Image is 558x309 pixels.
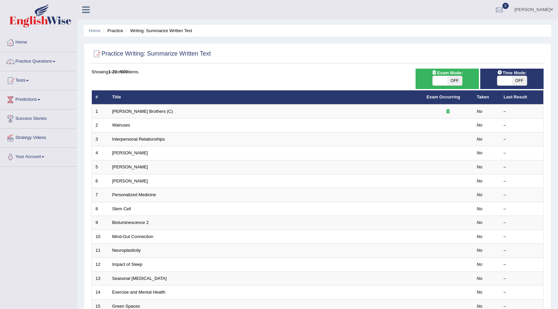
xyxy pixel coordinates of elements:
[91,69,544,75] div: Showing of items.
[477,123,483,128] em: No
[504,178,540,184] div: –
[477,234,483,239] em: No
[108,69,117,74] b: 1-20
[477,192,483,197] em: No
[92,119,109,133] td: 2
[504,234,540,240] div: –
[92,160,109,174] td: 5
[504,206,540,212] div: –
[112,206,131,211] a: Stem Cell
[92,257,109,272] td: 12
[500,90,544,104] th: Last Result
[477,109,483,114] em: No
[92,216,109,230] td: 9
[112,276,167,281] a: Seasonal [MEDICAL_DATA]
[477,137,483,142] em: No
[504,164,540,170] div: –
[477,164,483,169] em: No
[504,108,540,115] div: –
[502,3,509,9] span: 0
[112,150,148,155] a: [PERSON_NAME]
[112,137,165,142] a: Interpersonal Relationships
[504,122,540,129] div: –
[0,90,77,107] a: Predictions
[477,178,483,183] em: No
[0,33,77,50] a: Home
[92,272,109,286] td: 13
[109,90,423,104] th: Title
[92,244,109,258] td: 11
[427,108,470,115] div: Exam occurring question
[477,248,483,253] em: No
[112,262,142,267] a: Impact of Sleep
[124,27,192,34] li: Writing: Summarize Written Text
[112,109,173,114] a: [PERSON_NAME] Brothers (C)
[477,220,483,225] em: No
[92,146,109,160] td: 4
[92,202,109,216] td: 8
[0,71,77,88] a: Tests
[91,49,211,59] h2: Practice Writing: Summarize Written Text
[504,150,540,156] div: –
[504,247,540,254] div: –
[427,94,460,99] a: Exam Occurring
[112,164,148,169] a: [PERSON_NAME]
[92,230,109,244] td: 10
[477,150,483,155] em: No
[112,192,156,197] a: Personalized Medicine
[0,129,77,145] a: Strategy Videos
[504,289,540,296] div: –
[495,69,530,76] span: Time Mode:
[0,52,77,69] a: Practice Questions
[447,76,462,85] span: OFF
[504,136,540,143] div: –
[477,304,483,309] em: No
[112,178,148,183] a: [PERSON_NAME]
[477,206,483,211] em: No
[89,28,101,33] a: Home
[473,90,500,104] th: Taken
[112,290,166,295] a: Exercise and Mental Health
[0,148,77,164] a: Your Account
[477,276,483,281] em: No
[112,234,153,239] a: Mind-Gut Connection
[92,104,109,119] td: 1
[477,290,483,295] em: No
[429,69,466,76] span: Exam Mode:
[102,27,123,34] li: Practice
[92,132,109,146] td: 3
[112,304,140,309] a: Green Spaces
[504,261,540,268] div: –
[504,220,540,226] div: –
[92,90,109,104] th: #
[0,109,77,126] a: Success Stories
[92,188,109,202] td: 7
[121,69,128,74] b: 600
[92,286,109,300] td: 14
[477,262,483,267] em: No
[92,174,109,188] td: 6
[512,76,527,85] span: OFF
[112,123,130,128] a: Walruses
[112,248,141,253] a: Neuroplasticity
[416,69,479,89] div: Show exams occurring in exams
[112,220,149,225] a: Bioluminescence 2
[504,276,540,282] div: –
[504,192,540,198] div: –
